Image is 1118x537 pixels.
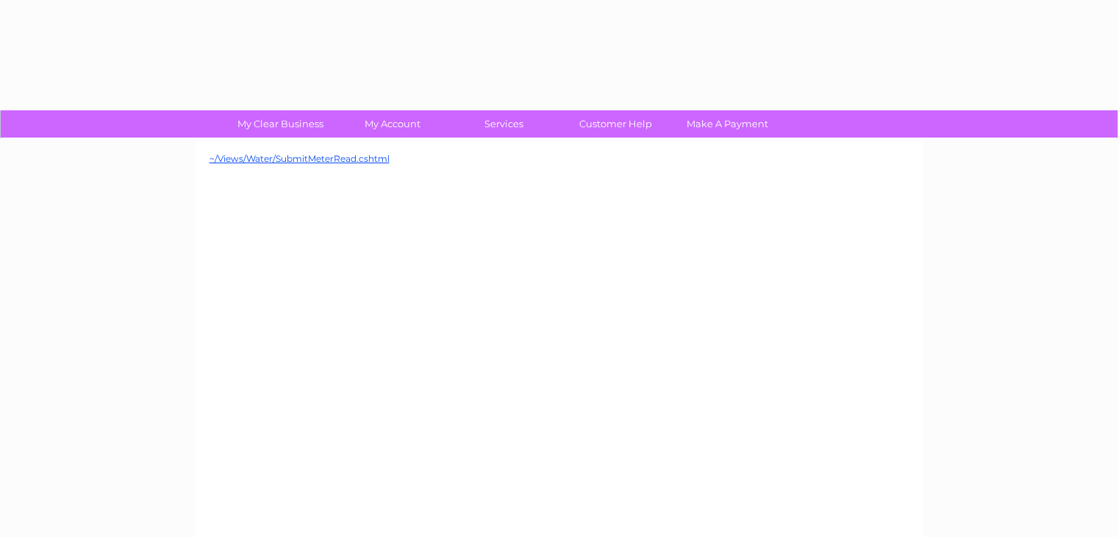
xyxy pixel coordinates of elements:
a: Services [443,110,565,138]
a: My Clear Business [220,110,341,138]
a: My Account [332,110,453,138]
a: Make A Payment [667,110,788,138]
a: ~/Views/Water/SubmitMeterRead.cshtml [209,153,390,164]
a: Customer Help [555,110,676,138]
